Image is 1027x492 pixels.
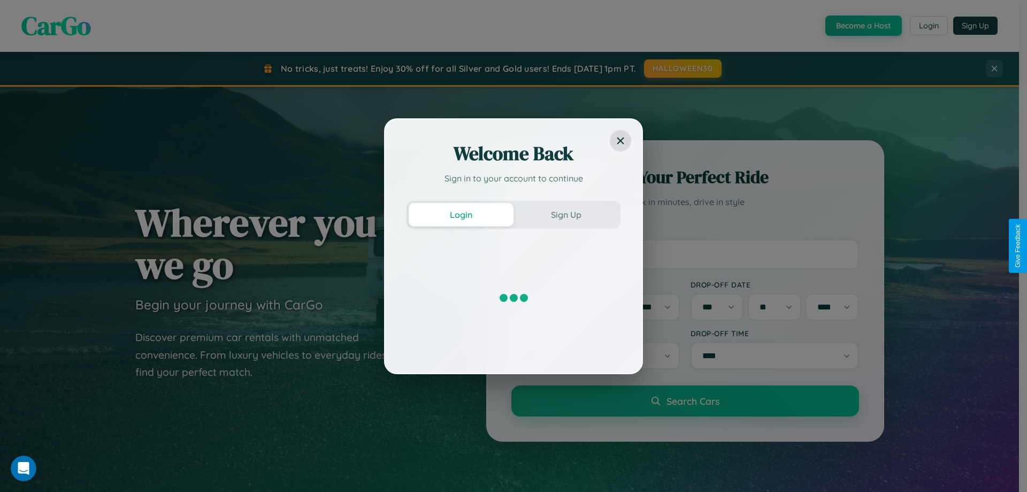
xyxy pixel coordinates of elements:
button: Login [409,203,513,226]
button: Sign Up [513,203,618,226]
div: Give Feedback [1014,224,1022,268]
h2: Welcome Back [407,141,620,166]
p: Sign in to your account to continue [407,172,620,185]
iframe: Intercom live chat [11,456,36,481]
